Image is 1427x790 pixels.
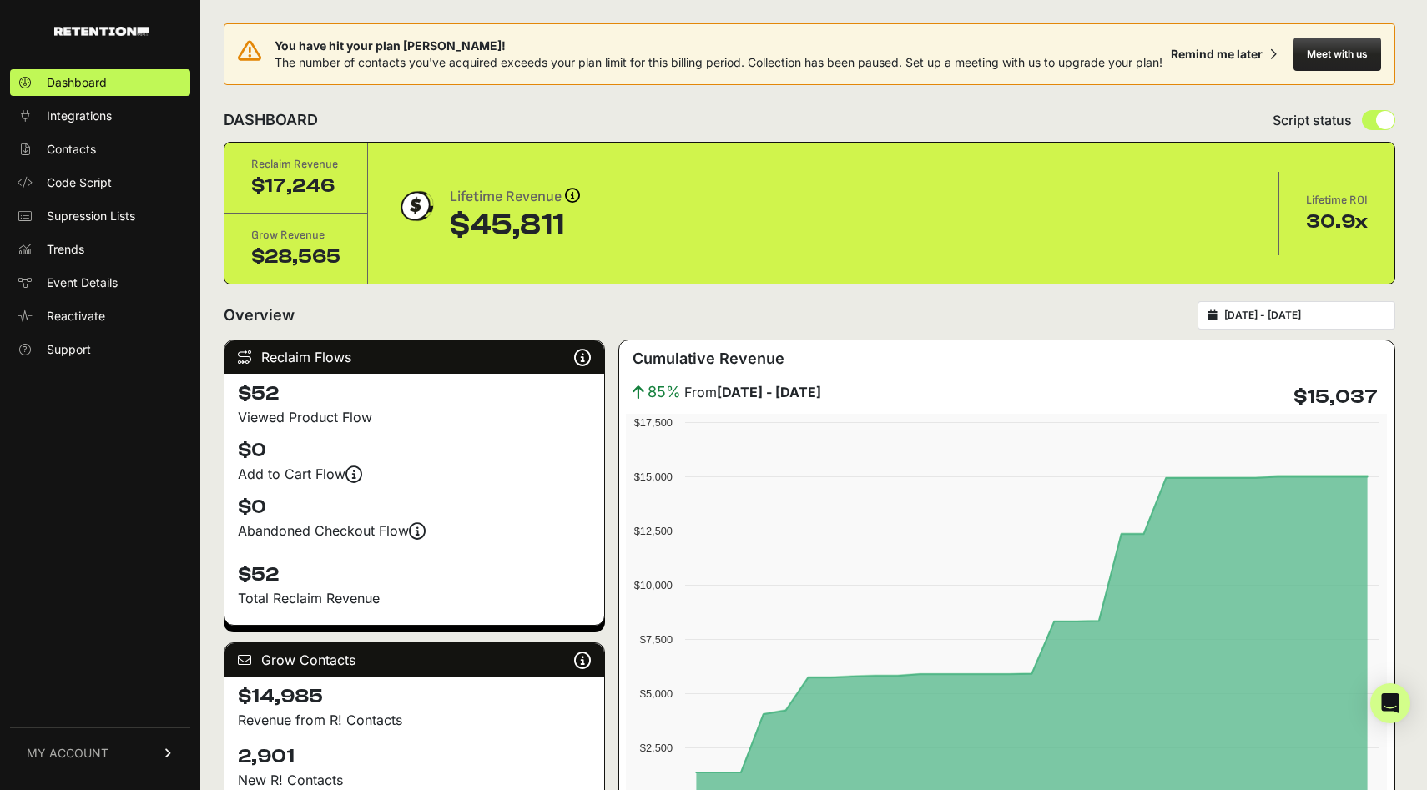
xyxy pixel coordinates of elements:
h4: $52 [238,380,591,407]
text: $12,500 [634,525,673,537]
h2: Overview [224,304,295,327]
a: Integrations [10,103,190,129]
p: Total Reclaim Revenue [238,588,591,608]
span: Trends [47,241,84,258]
h4: $0 [238,494,591,521]
h4: $52 [238,551,591,588]
div: Add to Cart Flow [238,464,591,484]
p: New R! Contacts [238,770,591,790]
div: $17,246 [251,173,340,199]
h4: $0 [238,437,591,464]
img: dollar-coin-05c43ed7efb7bc0c12610022525b4bbbb207c7efeef5aecc26f025e68dcafac9.png [395,185,436,227]
div: $45,811 [450,209,580,242]
a: Trends [10,236,190,263]
p: Revenue from R! Contacts [238,710,591,730]
h4: $14,985 [238,683,591,710]
img: Retention.com [54,27,149,36]
span: Dashboard [47,74,107,91]
text: $2,500 [640,742,673,754]
span: Support [47,341,91,358]
div: 30.9x [1306,209,1368,235]
span: Reactivate [47,308,105,325]
h3: Cumulative Revenue [633,347,784,370]
span: From [684,382,821,402]
text: $17,500 [634,416,673,429]
div: Open Intercom Messenger [1370,683,1410,723]
a: Contacts [10,136,190,163]
a: Support [10,336,190,363]
strong: [DATE] - [DATE] [717,384,821,400]
span: Script status [1273,110,1352,130]
a: Event Details [10,269,190,296]
div: Viewed Product Flow [238,407,591,427]
text: $15,000 [634,470,673,483]
div: Reclaim Flows [224,340,604,374]
span: 85% [648,380,681,404]
span: Integrations [47,108,112,124]
button: Meet with us [1293,38,1381,71]
span: The number of contacts you've acquired exceeds your plan limit for this billing period. Collectio... [275,55,1162,69]
text: $10,000 [634,579,673,591]
div: Reclaim Revenue [251,156,340,173]
div: Grow Contacts [224,643,604,677]
div: $28,565 [251,244,340,270]
span: Event Details [47,274,118,291]
button: Remind me later [1164,39,1283,69]
span: You have hit your plan [PERSON_NAME]! [275,38,1162,54]
text: $7,500 [640,633,673,646]
h2: DASHBOARD [224,108,318,132]
text: $5,000 [640,687,673,700]
div: Abandoned Checkout Flow [238,521,591,541]
a: MY ACCOUNT [10,727,190,778]
div: Lifetime Revenue [450,185,580,209]
span: Supression Lists [47,208,135,224]
h4: 2,901 [238,743,591,770]
span: Code Script [47,174,112,191]
span: MY ACCOUNT [27,745,108,762]
div: Remind me later [1171,46,1263,63]
a: Dashboard [10,69,190,96]
a: Code Script [10,169,190,196]
div: Lifetime ROI [1306,192,1368,209]
span: Contacts [47,141,96,158]
a: Supression Lists [10,203,190,229]
h4: $15,037 [1293,384,1378,410]
a: Reactivate [10,303,190,330]
div: Grow Revenue [251,227,340,244]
